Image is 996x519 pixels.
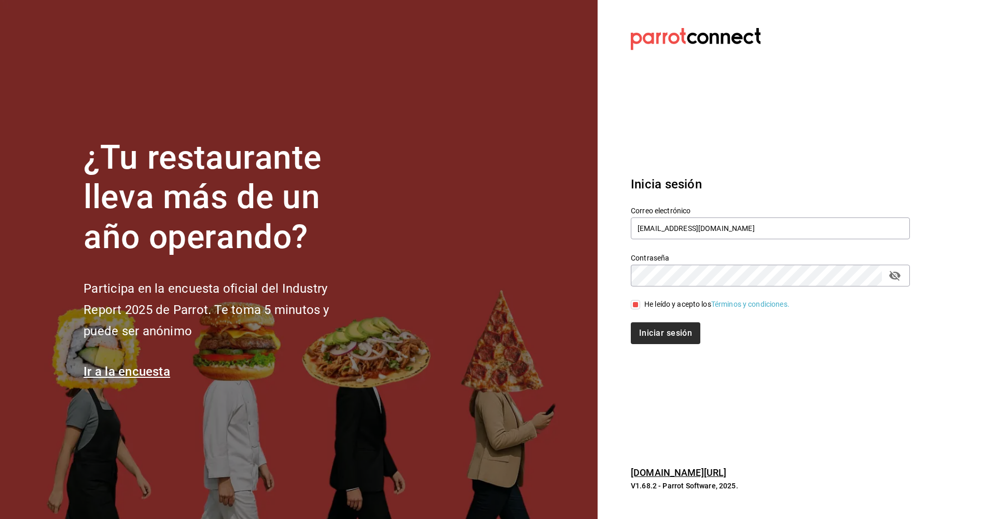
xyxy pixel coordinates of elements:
label: Contraseña [631,254,910,261]
a: [DOMAIN_NAME][URL] [631,467,726,478]
button: passwordField [886,267,904,284]
p: V1.68.2 - Parrot Software, 2025. [631,481,910,491]
a: Términos y condiciones. [711,300,790,308]
button: Iniciar sesión [631,322,700,344]
a: Ir a la encuesta [84,364,170,379]
input: Ingresa tu correo electrónico [631,217,910,239]
h1: ¿Tu restaurante lleva más de un año operando? [84,138,364,257]
h2: Participa en la encuesta oficial del Industry Report 2025 de Parrot. Te toma 5 minutos y puede se... [84,278,364,342]
label: Correo electrónico [631,207,910,214]
h3: Inicia sesión [631,175,910,194]
div: He leído y acepto los [644,299,790,310]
